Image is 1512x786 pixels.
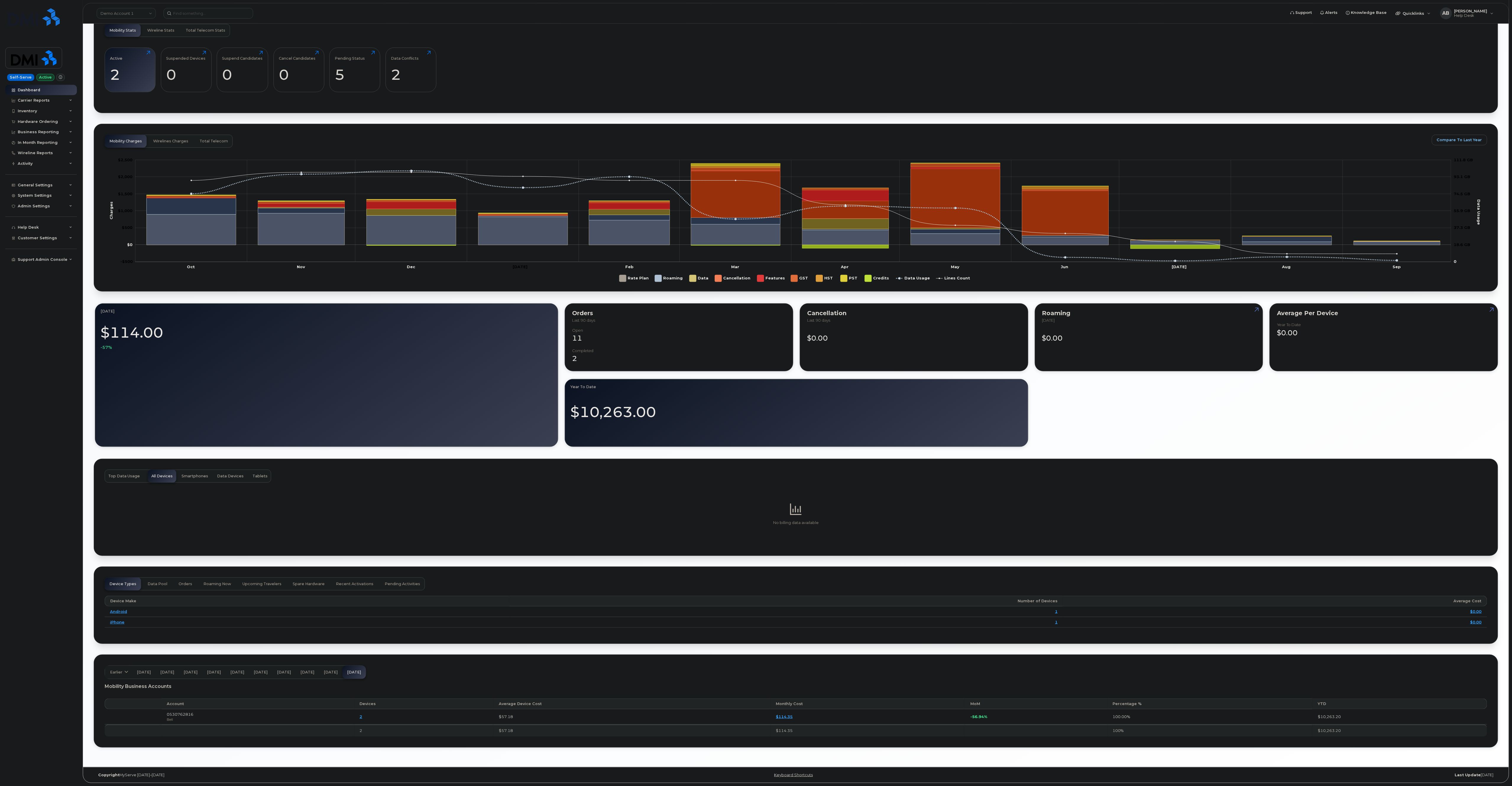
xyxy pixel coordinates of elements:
[166,51,205,61] div: Suspended Devices
[1313,725,1487,736] th: $10,263.20
[965,699,1108,709] th: MoM
[385,582,420,586] span: Pending Activities
[1030,773,1498,777] div: [DATE]
[774,773,813,777] a: Keyboard Shortcuts
[354,725,493,736] th: 2
[105,520,1487,525] p: No billing data available
[163,8,253,19] input: Find something...
[1061,265,1069,269] tspan: Jun
[118,191,132,196] g: $0
[1313,699,1487,709] th: YTD
[493,709,770,725] td: $57.18
[1277,323,1301,327] div: Year to Date
[167,717,173,722] span: Bell
[1351,10,1387,16] span: Knowledge Base
[148,582,167,586] span: Data Pool
[110,66,150,83] div: 2
[1042,311,1256,315] div: Roaming
[493,725,770,736] th: $57.18
[572,349,786,364] div: 2
[254,670,268,675] span: [DATE]
[1470,620,1482,624] a: $0.00
[970,714,987,719] span: -56.94%
[222,66,263,83] div: 0
[167,712,193,717] span: 0530762816
[757,273,785,284] g: Features
[1277,323,1491,338] div: $0.00
[324,670,338,675] span: [DATE]
[203,582,231,586] span: Roaming Now
[147,164,1440,242] g: GST
[771,699,965,709] th: Monthly Cost
[1325,10,1338,16] span: Alerts
[1172,265,1187,269] tspan: [DATE]
[94,773,562,777] div: MyServe [DATE]–[DATE]
[1108,709,1313,725] td: 100.00%
[816,273,835,284] g: HST
[1443,10,1450,17] span: AB
[105,470,143,483] button: Top Data Usage
[300,670,314,675] span: [DATE]
[147,198,1440,242] g: Roaming
[109,157,1482,284] g: Chart
[570,396,1022,422] div: $10,263.00
[865,273,890,284] g: Credits
[951,265,959,269] tspan: May
[147,214,1440,245] g: Rate Plan
[1454,259,1457,264] tspan: 0
[127,243,132,247] tspan: $0
[513,265,528,269] tspan: [DATE]
[153,139,188,144] span: Wirelines Charges
[1277,311,1491,315] div: Average per Device
[1042,318,1055,323] span: [DATE]
[217,474,244,479] span: Data Devices
[807,311,1021,315] div: Cancellation
[110,609,127,614] a: Android
[1108,699,1313,709] th: Percentage %
[147,28,174,33] span: Wireline Stats
[186,28,225,33] span: Total Telecom Stats
[230,670,244,675] span: [DATE]
[896,273,930,284] g: Data Usage
[391,51,431,89] a: Data Conflicts2
[572,318,595,323] span: Last 90 days
[572,328,786,344] div: 11
[1286,7,1316,19] a: Support
[108,474,140,479] span: Top Data Usage
[110,51,123,61] div: Active
[360,714,362,719] a: 2
[1454,225,1471,230] tspan: 37.3 GB
[841,265,849,269] tspan: Apr
[1454,191,1471,196] tspan: 74.5 GB
[105,596,509,606] th: Device Make
[137,670,151,675] span: [DATE]
[335,51,365,61] div: Pending Status
[97,8,156,19] a: Demo Account 1
[118,191,132,196] tspan: $1,500
[118,175,132,179] tspan: $2,000
[335,66,375,83] div: 5
[807,318,830,323] span: Last 90 days
[252,474,268,479] span: Tablets
[293,582,325,586] span: Spare Hardware
[509,596,1063,606] th: Number of Devices
[1108,725,1313,736] th: 100%
[277,670,291,675] span: [DATE]
[118,209,132,213] tspan: $1,000
[101,321,553,350] div: $114.00
[807,328,1021,344] div: $0.00
[161,699,354,709] th: Account
[110,51,150,89] a: Active2
[1313,709,1487,725] td: $10,263.20
[625,265,634,269] tspan: Feb
[619,273,649,284] g: Rate Plan
[1055,620,1058,624] a: 1
[110,620,124,624] a: iPhone
[118,157,132,162] g: $0
[391,51,419,61] div: Data Conflicts
[105,666,132,679] a: Earlier
[1393,265,1401,269] tspan: Sep
[619,273,971,284] g: Legend
[335,51,375,89] a: Pending Status5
